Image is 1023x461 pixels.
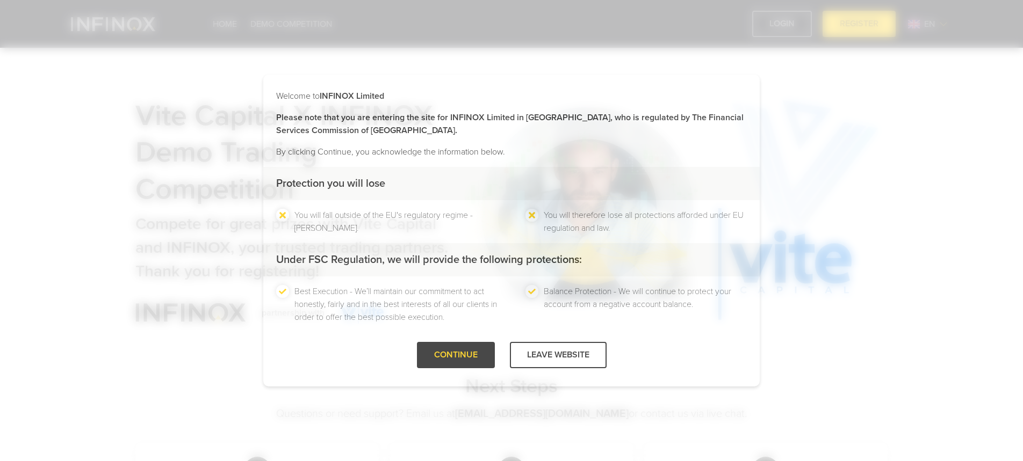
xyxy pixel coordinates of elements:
[417,342,495,368] div: CONTINUE
[276,145,747,158] p: By clicking Continue, you acknowledge the information below.
[544,209,747,235] li: You will therefore lose all protections afforded under EU regulation and law.
[294,209,498,235] li: You will fall outside of the EU's regulatory regime - [PERSON_NAME].
[276,177,385,190] strong: Protection you will lose
[276,112,744,136] strong: Please note that you are entering the site for INFINOX Limited in [GEOGRAPHIC_DATA], who is regul...
[294,285,498,324] li: Best Execution - We’ll maintain our commitment to act honestly, fairly and in the best interests ...
[544,285,747,324] li: Balance Protection - We will continue to protect your account from a negative account balance.
[276,90,747,103] p: Welcome to
[510,342,607,368] div: LEAVE WEBSITE
[320,91,384,101] strong: INFINOX Limited
[276,253,582,266] strong: Under FSC Regulation, we will provide the following protections:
